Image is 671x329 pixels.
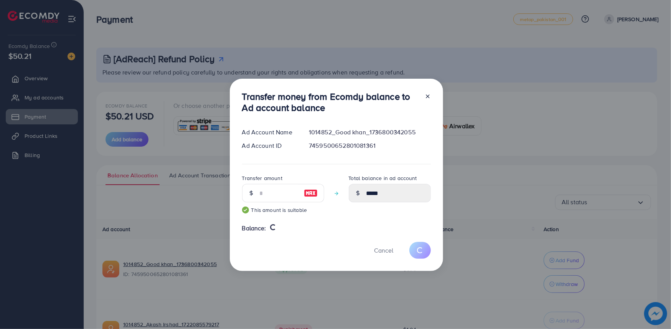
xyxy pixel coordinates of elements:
[303,128,437,137] div: 1014852_Good khan_1736800342055
[242,174,282,182] label: Transfer amount
[242,207,249,213] img: guide
[242,224,266,233] span: Balance:
[374,246,394,255] span: Cancel
[304,188,318,198] img: image
[236,141,303,150] div: Ad Account ID
[365,242,403,258] button: Cancel
[349,174,417,182] label: Total balance in ad account
[242,91,419,113] h3: Transfer money from Ecomdy balance to Ad account balance
[242,206,324,214] small: This amount is suitable
[236,128,303,137] div: Ad Account Name
[303,141,437,150] div: 7459500652801081361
